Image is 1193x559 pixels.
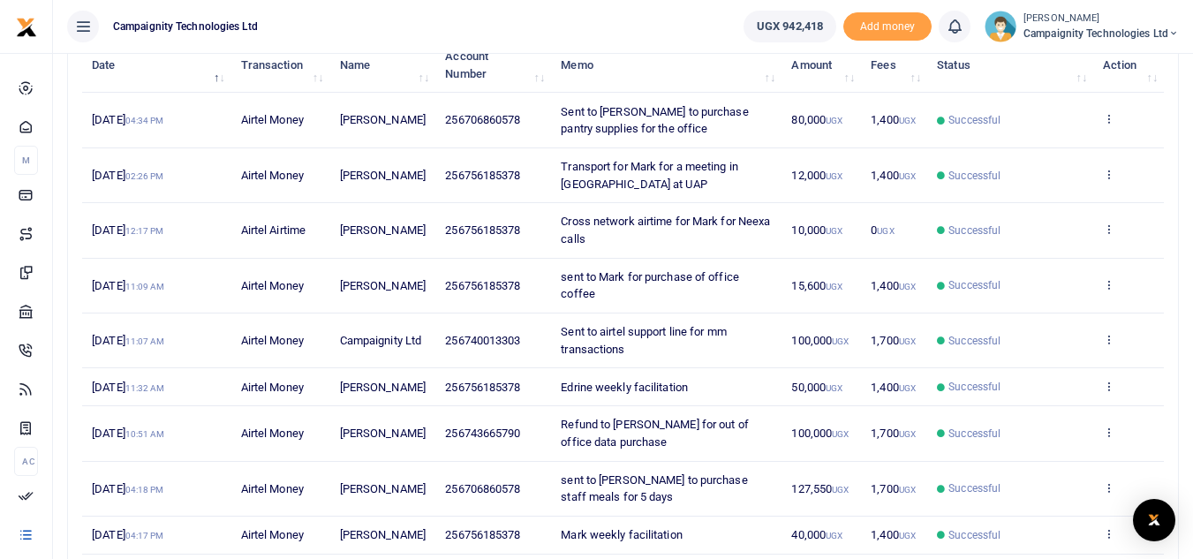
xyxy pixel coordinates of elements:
[340,113,426,126] span: [PERSON_NAME]
[791,427,849,440] span: 100,000
[92,334,164,347] span: [DATE]
[435,38,551,93] th: Account Number: activate to sort column ascending
[791,279,842,292] span: 15,600
[241,482,304,495] span: Airtel Money
[791,169,842,182] span: 12,000
[832,485,849,495] small: UGX
[92,279,164,292] span: [DATE]
[340,427,426,440] span: [PERSON_NAME]
[241,427,304,440] span: Airtel Money
[948,527,1000,543] span: Successful
[125,383,165,393] small: 11:32 AM
[14,146,38,175] li: M
[832,336,849,346] small: UGX
[340,279,426,292] span: [PERSON_NAME]
[744,11,836,42] a: UGX 942,418
[340,381,426,394] span: [PERSON_NAME]
[561,528,682,541] span: Mark weekly facilitation
[948,379,1000,395] span: Successful
[445,279,520,292] span: 256756185378
[1093,38,1164,93] th: Action: activate to sort column ascending
[871,427,916,440] span: 1,700
[985,11,1016,42] img: profile-user
[791,528,842,541] span: 40,000
[791,334,849,347] span: 100,000
[832,429,849,439] small: UGX
[861,38,927,93] th: Fees: activate to sort column ascending
[92,113,163,126] span: [DATE]
[948,112,1000,128] span: Successful
[1133,499,1175,541] div: Open Intercom Messenger
[340,334,422,347] span: Campaignity Ltd
[871,113,916,126] span: 1,400
[125,116,164,125] small: 04:34 PM
[561,418,748,449] span: Refund to [PERSON_NAME] for out of office data purchase
[445,223,520,237] span: 256756185378
[241,169,304,182] span: Airtel Money
[561,473,747,504] span: sent to [PERSON_NAME] to purchase staff meals for 5 days
[561,325,726,356] span: Sent to airtel support line for mm transactions
[92,427,164,440] span: [DATE]
[445,427,520,440] span: 256743665790
[561,215,770,246] span: Cross network airtime for Mark for Neexa calls
[948,426,1000,442] span: Successful
[125,429,165,439] small: 10:51 AM
[445,334,520,347] span: 256740013303
[899,336,916,346] small: UGX
[92,223,163,237] span: [DATE]
[82,38,231,93] th: Date: activate to sort column descending
[826,116,842,125] small: UGX
[561,105,748,136] span: Sent to [PERSON_NAME] to purchase pantry supplies for the office
[948,223,1000,238] span: Successful
[871,279,916,292] span: 1,400
[445,381,520,394] span: 256756185378
[16,19,37,33] a: logo-small logo-large logo-large
[241,279,304,292] span: Airtel Money
[843,12,932,42] span: Add money
[445,528,520,541] span: 256756185378
[871,528,916,541] span: 1,400
[791,381,842,394] span: 50,000
[231,38,330,93] th: Transaction: activate to sort column ascending
[551,38,781,93] th: Memo: activate to sort column ascending
[899,116,916,125] small: UGX
[340,169,426,182] span: [PERSON_NAME]
[561,381,688,394] span: Edrine weekly facilitation
[241,113,304,126] span: Airtel Money
[106,19,265,34] span: Campaignity Technologies Ltd
[340,482,426,495] span: [PERSON_NAME]
[340,528,426,541] span: [PERSON_NAME]
[826,226,842,236] small: UGX
[16,17,37,38] img: logo-small
[826,282,842,291] small: UGX
[445,113,520,126] span: 256706860578
[241,223,306,237] span: Airtel Airtime
[241,528,304,541] span: Airtel Money
[125,282,165,291] small: 11:09 AM
[826,531,842,540] small: UGX
[871,223,894,237] span: 0
[843,19,932,32] a: Add money
[445,169,520,182] span: 256756185378
[899,429,916,439] small: UGX
[125,171,164,181] small: 02:26 PM
[125,485,164,495] small: 04:18 PM
[899,282,916,291] small: UGX
[445,482,520,495] span: 256706860578
[241,334,304,347] span: Airtel Money
[948,480,1000,496] span: Successful
[757,18,823,35] span: UGX 942,418
[1023,26,1179,42] span: Campaignity Technologies Ltd
[241,381,304,394] span: Airtel Money
[329,38,435,93] th: Name: activate to sort column ascending
[871,482,916,495] span: 1,700
[826,383,842,393] small: UGX
[871,169,916,182] span: 1,400
[561,270,739,301] span: sent to Mark for purchase of office coffee
[899,171,916,181] small: UGX
[899,531,916,540] small: UGX
[899,485,916,495] small: UGX
[948,168,1000,184] span: Successful
[948,333,1000,349] span: Successful
[1023,11,1179,26] small: [PERSON_NAME]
